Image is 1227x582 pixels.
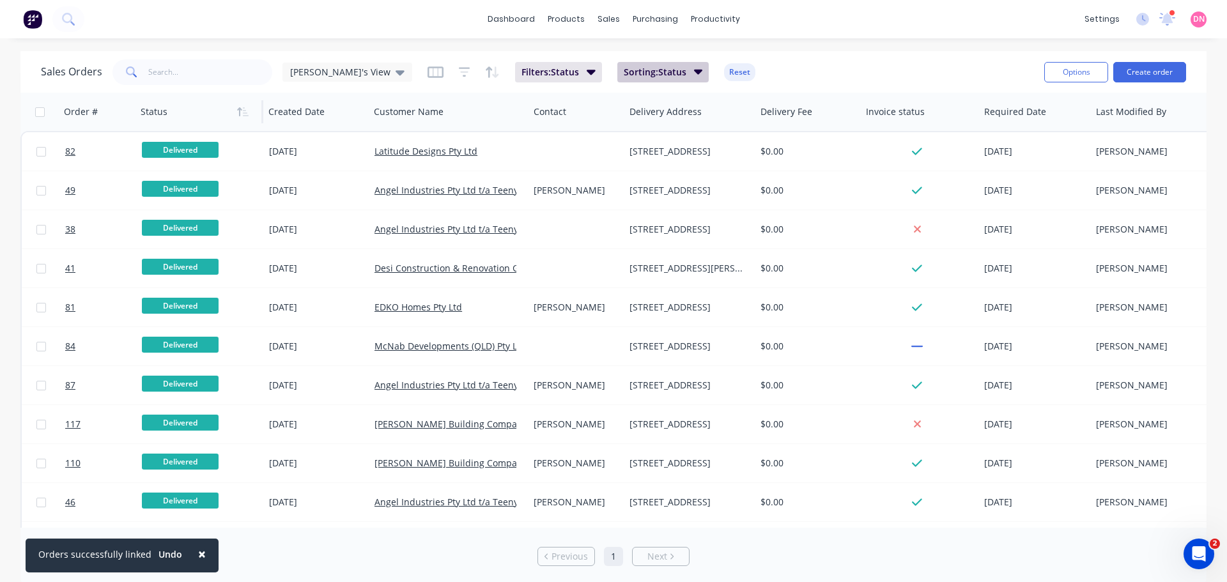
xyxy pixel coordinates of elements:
div: [PERSON_NAME] [534,301,615,314]
div: [STREET_ADDRESS] [629,418,745,431]
span: Delivered [142,142,219,158]
div: Contact [534,105,566,118]
div: [DATE] [984,340,1086,353]
span: Delivered [142,259,219,275]
button: Emoji picker [20,418,30,429]
span: 87 [65,379,75,392]
div: Factory • 55m ago [20,116,93,124]
div: productivity [684,10,746,29]
div: [STREET_ADDRESS] [629,379,745,392]
div: Hi. Am I able to change the colours of the orders on the delivery schedule? [46,137,245,177]
span: DN [1193,13,1205,25]
div: $ 0.00 [760,379,851,392]
div: What would you like to know? [20,94,154,107]
div: [DATE] [984,223,1086,236]
span: 110 [65,457,81,470]
div: Delivery Fee [760,105,812,118]
div: [PERSON_NAME] [534,379,615,392]
div: [STREET_ADDRESS] [629,223,745,236]
button: Undo [151,545,189,564]
p: Back [DATE] [90,16,141,29]
div: [PERSON_NAME] [534,418,615,431]
div: Hi [PERSON_NAME].What would you like to know?Factory • 55m ago [10,73,164,114]
h1: Factory [80,6,118,16]
span: Delivered [142,337,219,353]
img: Profile image for Cathy [54,7,75,27]
div: [PERSON_NAME] [1096,379,1211,392]
a: Angel Industries Pty Ltd t/a Teeny Tiny Homes [374,496,571,508]
div: [DATE] [984,496,1086,509]
div: Factory says… [10,73,245,137]
div: Created Date [268,105,325,118]
div: [DATE] [984,262,1086,275]
span: 2 [1210,539,1220,549]
a: 38 [65,210,142,249]
a: Latitude Designs Pty Ltd [374,145,477,157]
div: $ 0.00 [760,223,851,236]
div: [DATE] [984,457,1086,470]
a: 41 [65,249,142,287]
a: Page 1 is your current page [604,547,623,566]
div: [DATE] [269,379,364,392]
span: 84 [65,340,75,353]
div: [DATE] [269,223,364,236]
div: Last Modified By [1096,105,1166,118]
div: [DATE] [984,418,1086,431]
div: [STREET_ADDRESS] [629,301,745,314]
span: Previous [552,550,588,563]
div: $ 0.00 [760,145,851,158]
a: 86 [65,522,142,560]
span: Next [647,550,667,563]
a: 110 [65,444,142,482]
div: [DATE] [984,379,1086,392]
button: Close [185,539,219,569]
span: 81 [65,301,75,314]
span: Sorting: Status [624,66,686,79]
div: [DATE] [984,184,1086,197]
a: Previous page [538,550,594,563]
button: Sorting:Status [617,62,709,82]
div: [DATE] [269,301,364,314]
img: Factory [23,10,42,29]
div: Customer Name [374,105,444,118]
button: Upload attachment [61,418,71,429]
div: [DATE] [269,496,364,509]
div: [PERSON_NAME] [1096,301,1211,314]
div: [DATE] [269,340,364,353]
div: products [541,10,591,29]
div: [DATE] [984,301,1086,314]
div: [STREET_ADDRESS] [629,184,745,197]
div: Invoice status [866,105,925,118]
span: × [198,545,206,563]
iframe: Intercom live chat [1184,539,1214,569]
div: Hi [PERSON_NAME]. [20,81,154,94]
div: [DATE] [269,418,364,431]
div: Close [224,5,247,28]
a: Angel Industries Pty Ltd t/a Teeny Tiny Homes [374,223,571,235]
span: 82 [65,145,75,158]
a: 87 [65,366,142,404]
button: Home [200,5,224,29]
a: 82 [65,132,142,171]
div: settings [1078,10,1126,29]
div: Required Date [984,105,1046,118]
div: sales [591,10,626,29]
button: Options [1044,62,1108,82]
div: [PERSON_NAME] [534,457,615,470]
a: 117 [65,405,142,443]
div: [STREET_ADDRESS] [629,457,745,470]
div: Delivery Address [629,105,702,118]
div: $ 0.00 [760,184,851,197]
div: [STREET_ADDRESS] [629,340,745,353]
div: [PERSON_NAME] [534,496,615,509]
span: Delivered [142,415,219,431]
a: Desi Construction & Renovation Group [374,262,539,274]
span: Delivered [142,220,219,236]
div: [PERSON_NAME] [1096,145,1211,158]
div: Demi says… [10,137,245,178]
span: 117 [65,418,81,431]
div: $ 0.00 [760,418,851,431]
div: [DATE] [269,262,364,275]
div: [STREET_ADDRESS][PERSON_NAME][PERSON_NAME] [629,262,745,275]
ul: Pagination [532,547,695,566]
